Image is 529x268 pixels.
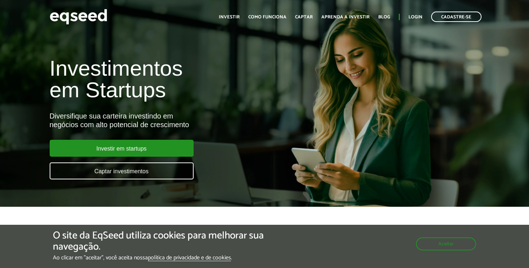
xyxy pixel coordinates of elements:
[219,15,240,19] a: Investir
[50,162,194,179] a: Captar investimentos
[378,15,390,19] a: Blog
[53,230,307,253] h5: O site da EqSeed utiliza cookies para melhorar sua navegação.
[50,112,303,129] div: Diversifique sua carteira investindo em negócios com alto potencial de crescimento
[50,58,303,101] h1: Investimentos em Startups
[416,237,476,250] button: Aceitar
[50,7,107,26] img: EqSeed
[321,15,370,19] a: Aprenda a investir
[148,255,231,261] a: política de privacidade e de cookies
[408,15,422,19] a: Login
[295,15,313,19] a: Captar
[53,254,307,261] p: Ao clicar em "aceitar", você aceita nossa .
[50,140,194,157] a: Investir em startups
[248,15,286,19] a: Como funciona
[431,12,481,22] a: Cadastre-se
